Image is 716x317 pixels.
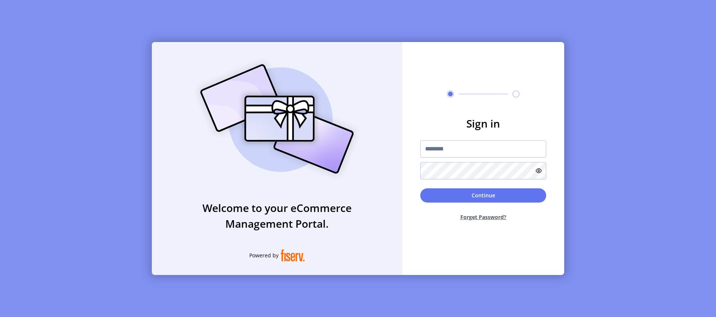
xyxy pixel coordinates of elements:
[189,56,365,182] img: card_Illustration.svg
[420,207,546,227] button: Forget Password?
[249,251,279,259] span: Powered by
[152,200,402,231] h3: Welcome to your eCommerce Management Portal.
[420,188,546,203] button: Continue
[420,116,546,131] h3: Sign in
